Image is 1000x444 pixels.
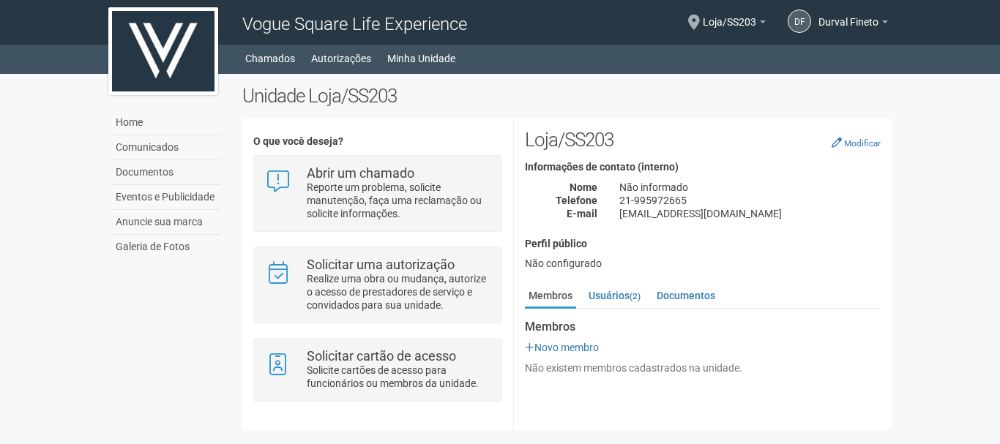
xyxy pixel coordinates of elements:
a: Documentos [112,160,220,185]
a: Home [112,110,220,135]
strong: E-mail [567,208,597,219]
a: Chamados [245,48,295,69]
h2: Loja/SS203 [525,129,881,151]
a: Membros [525,285,576,309]
img: logo.jpg [108,7,218,95]
div: Não existem membros cadastrados na unidade. [525,361,881,375]
div: Não informado [608,181,892,194]
a: Solicitar uma autorização Realize uma obra ou mudança, autorize o acesso de prestadores de serviç... [265,258,490,312]
a: Durval Fineto [818,18,888,30]
a: Documentos [653,285,719,306]
p: Reporte um problema, solicite manutenção, faça uma reclamação ou solicite informações. [307,181,490,220]
p: Solicite cartões de acesso para funcionários ou membros da unidade. [307,364,490,390]
strong: Solicitar cartão de acesso [307,348,456,364]
a: Comunicados [112,135,220,160]
div: Não configurado [525,257,881,270]
h4: Informações de contato (interno) [525,162,881,173]
a: Usuários(2) [585,285,644,306]
strong: Telefone [556,195,597,206]
strong: Solicitar uma autorização [307,257,455,272]
a: Minha Unidade [387,48,455,69]
div: [EMAIL_ADDRESS][DOMAIN_NAME] [608,207,892,220]
strong: Abrir um chamado [307,165,414,181]
a: Loja/SS203 [703,18,766,30]
a: DF [788,10,811,33]
a: Anuncie sua marca [112,210,220,235]
a: Abrir um chamado Reporte um problema, solicite manutenção, faça uma reclamação ou solicite inform... [265,167,490,220]
small: (2) [630,291,641,301]
a: Solicitar cartão de acesso Solicite cartões de acesso para funcionários ou membros da unidade. [265,350,490,390]
a: Eventos e Publicidade [112,185,220,210]
small: Modificar [844,138,881,148]
span: Vogue Square Life Experience [242,14,467,34]
span: Durval Fineto [818,2,878,28]
strong: Nome [570,181,597,193]
h4: O que você deseja? [253,136,501,147]
a: Autorizações [311,48,371,69]
p: Realize uma obra ou mudança, autorize o acesso de prestadores de serviço e convidados para sua un... [307,272,490,312]
h2: Unidade Loja/SS203 [242,85,892,107]
a: Modificar [832,137,881,148]
span: Loja/SS203 [703,2,756,28]
div: 21-995972665 [608,194,892,207]
a: Novo membro [525,342,599,353]
strong: Membros [525,320,881,334]
h4: Perfil público [525,238,881,249]
a: Galeria de Fotos [112,235,220,259]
